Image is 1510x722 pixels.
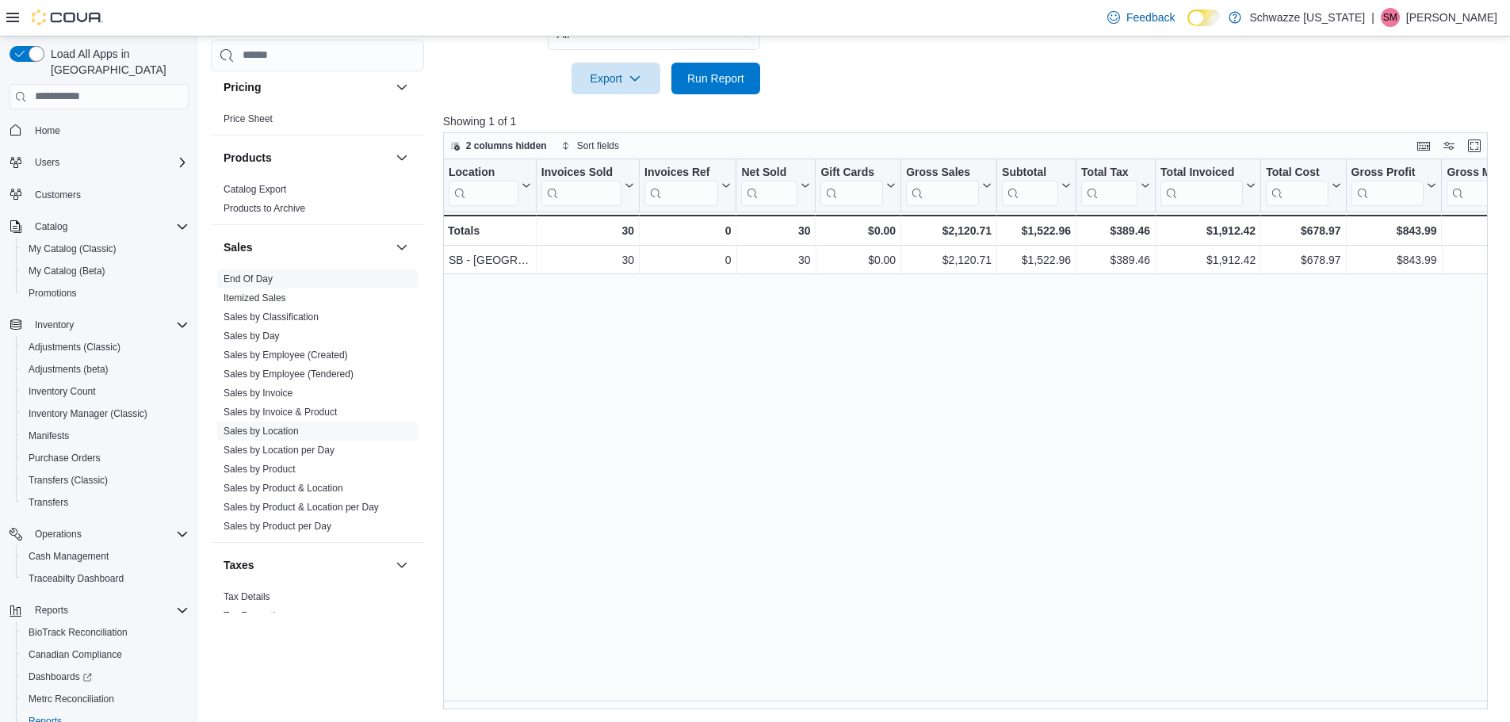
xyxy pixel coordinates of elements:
[224,113,273,125] span: Price Sheet
[224,426,299,437] a: Sales by Location
[22,493,189,512] span: Transfers
[1002,165,1058,205] div: Subtotal
[392,148,411,167] button: Products
[22,690,189,709] span: Metrc Reconciliation
[29,153,66,172] button: Users
[448,221,531,240] div: Totals
[22,547,115,566] a: Cash Management
[22,338,127,357] a: Adjustments (Classic)
[29,243,117,255] span: My Catalog (Classic)
[3,183,195,206] button: Customers
[581,63,651,94] span: Export
[224,292,286,304] a: Itemized Sales
[29,474,108,487] span: Transfers (Classic)
[1187,26,1188,27] span: Dark Mode
[224,445,334,456] a: Sales by Location per Day
[1002,165,1058,180] div: Subtotal
[1002,165,1071,205] button: Subtotal
[22,284,189,303] span: Promotions
[687,71,744,86] span: Run Report
[1160,250,1256,269] div: $1,912.42
[1381,8,1400,27] div: Sarah McDole
[224,239,389,255] button: Sales
[224,368,354,380] span: Sales by Employee (Tendered)
[35,528,82,541] span: Operations
[541,221,634,240] div: 30
[35,189,81,201] span: Customers
[741,165,797,180] div: Net Sold
[224,330,280,342] span: Sales by Day
[1351,165,1424,205] div: Gross Profit
[22,690,120,709] a: Metrc Reconciliation
[29,407,147,420] span: Inventory Manager (Classic)
[820,250,896,269] div: $0.00
[224,113,273,124] a: Price Sheet
[22,569,189,588] span: Traceabilty Dashboard
[392,238,411,257] button: Sales
[449,165,518,180] div: Location
[29,265,105,277] span: My Catalog (Beta)
[1406,8,1497,27] p: [PERSON_NAME]
[35,220,67,233] span: Catalog
[1266,221,1340,240] div: $678.97
[224,273,273,285] a: End Of Day
[22,493,75,512] a: Transfers
[16,447,195,469] button: Purchase Orders
[1351,250,1436,269] div: $843.99
[820,165,883,180] div: Gift Cards
[22,645,128,664] a: Canadian Compliance
[32,10,103,25] img: Cova
[29,525,88,544] button: Operations
[392,556,411,575] button: Taxes
[906,250,992,269] div: $2,120.71
[16,238,195,260] button: My Catalog (Classic)
[224,610,291,621] a: Tax Exemptions
[3,523,195,545] button: Operations
[22,471,189,490] span: Transfers (Classic)
[22,382,102,401] a: Inventory Count
[224,591,270,602] a: Tax Details
[16,260,195,282] button: My Catalog (Beta)
[16,336,195,358] button: Adjustments (Classic)
[1266,250,1340,269] div: $678.97
[29,185,189,204] span: Customers
[444,136,553,155] button: 2 columns hidden
[22,547,189,566] span: Cash Management
[1081,165,1150,205] button: Total Tax
[3,216,195,238] button: Catalog
[16,644,195,666] button: Canadian Compliance
[224,311,319,323] span: Sales by Classification
[22,569,130,588] a: Traceabilty Dashboard
[224,203,305,214] a: Products to Archive
[29,315,80,334] button: Inventory
[1101,2,1181,33] a: Feedback
[1266,165,1340,205] button: Total Cost
[224,590,270,603] span: Tax Details
[1351,165,1436,205] button: Gross Profit
[741,221,810,240] div: 30
[29,341,120,353] span: Adjustments (Classic)
[224,464,296,475] a: Sales by Product
[44,46,189,78] span: Load All Apps in [GEOGRAPHIC_DATA]
[644,165,731,205] button: Invoices Ref
[16,545,195,567] button: Cash Management
[22,667,189,686] span: Dashboards
[22,382,189,401] span: Inventory Count
[22,426,189,445] span: Manifests
[224,184,286,195] a: Catalog Export
[224,609,291,622] span: Tax Exemptions
[29,601,75,620] button: Reports
[1371,8,1374,27] p: |
[224,202,305,215] span: Products to Archive
[1266,165,1328,180] div: Total Cost
[29,430,69,442] span: Manifests
[16,403,195,425] button: Inventory Manager (Classic)
[29,121,67,140] a: Home
[224,369,354,380] a: Sales by Employee (Tendered)
[29,287,77,300] span: Promotions
[29,315,189,334] span: Inventory
[820,165,883,205] div: Gift Card Sales
[22,360,189,379] span: Adjustments (beta)
[224,150,389,166] button: Products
